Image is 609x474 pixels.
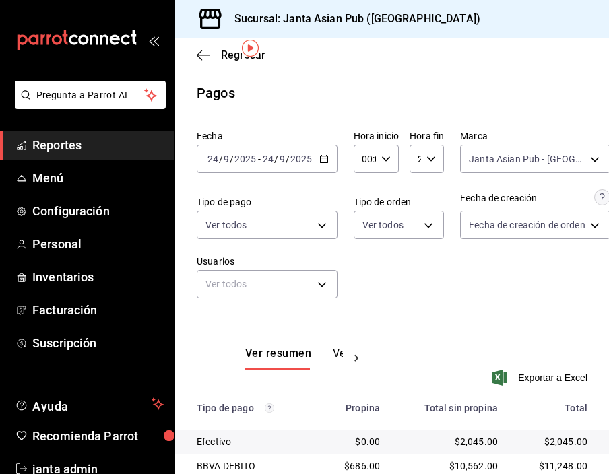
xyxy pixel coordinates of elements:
button: Regresar [197,48,265,61]
div: $10,562.00 [402,459,498,473]
div: Efectivo [197,435,300,448]
span: Fecha de creación de orden [469,218,585,232]
span: / [219,154,223,164]
input: -- [279,154,286,164]
label: Hora fin [410,131,444,141]
span: Ver todos [205,218,247,232]
button: Ver resumen [245,347,311,370]
label: Tipo de orden [354,197,445,207]
div: Pagos [197,83,235,103]
div: Tipo de pago [197,403,300,413]
div: Propina [321,403,380,413]
svg: Los pagos realizados con Pay y otras terminales son montos brutos. [265,403,274,413]
span: Personal [32,235,164,253]
input: ---- [234,154,257,164]
span: Regresar [221,48,265,61]
div: $2,045.00 [402,435,498,448]
input: -- [207,154,219,164]
span: Recomienda Parrot [32,427,164,445]
button: Pregunta a Parrot AI [15,81,166,109]
span: Configuración [32,202,164,220]
label: Tipo de pago [197,197,338,207]
span: Ayuda [32,396,146,412]
img: Tooltip marker [242,40,259,57]
span: Suscripción [32,334,164,352]
label: Fecha [197,131,338,141]
span: Reportes [32,136,164,154]
span: - [258,154,261,164]
span: / [274,154,278,164]
input: ---- [290,154,313,164]
span: Inventarios [32,268,164,286]
span: Pregunta a Parrot AI [36,88,145,102]
button: open_drawer_menu [148,35,159,46]
label: Usuarios [197,257,338,266]
div: $0.00 [321,435,380,448]
input: -- [262,154,274,164]
div: Ver todos [197,270,338,298]
div: Total sin propina [402,403,498,413]
label: Hora inicio [354,131,399,141]
span: Facturación [32,301,164,319]
div: $11,248.00 [519,459,587,473]
input: -- [223,154,230,164]
h3: Sucursal: Janta Asian Pub ([GEOGRAPHIC_DATA]) [224,11,480,27]
div: $2,045.00 [519,435,587,448]
div: Total [519,403,587,413]
span: Janta Asian Pub - [GEOGRAPHIC_DATA] [469,152,585,166]
div: navigation tabs [245,347,343,370]
span: / [286,154,290,164]
a: Pregunta a Parrot AI [9,98,166,112]
span: Ver todos [362,218,404,232]
div: $686.00 [321,459,380,473]
button: Ver pagos [333,347,383,370]
div: BBVA DEBITO [197,459,300,473]
button: Exportar a Excel [495,370,587,386]
div: Fecha de creación [460,191,537,205]
span: / [230,154,234,164]
span: Menú [32,169,164,187]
